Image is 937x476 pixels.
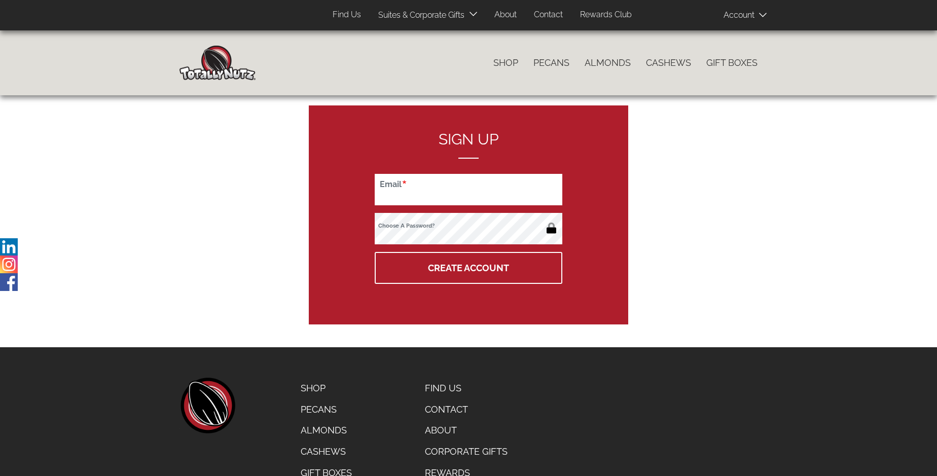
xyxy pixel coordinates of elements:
a: Cashews [638,52,699,74]
a: Contact [417,399,517,420]
a: Corporate Gifts [417,441,517,462]
a: Pecans [526,52,577,74]
a: Pecans [293,399,359,420]
a: Shop [486,52,526,74]
a: Suites & Corporate Gifts [371,6,467,25]
a: About [417,420,517,441]
a: Find Us [325,5,369,25]
a: Rewards Club [572,5,639,25]
a: home [179,378,235,433]
a: Find Us [417,378,517,399]
img: Home [179,46,256,80]
a: Contact [526,5,570,25]
a: Gift Boxes [699,52,765,74]
a: About [487,5,524,25]
input: Email [375,174,562,205]
a: Almonds [577,52,638,74]
button: Create Account [375,252,562,284]
a: Almonds [293,420,359,441]
a: Cashews [293,441,359,462]
h2: Sign up [375,131,562,159]
a: Shop [293,378,359,399]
